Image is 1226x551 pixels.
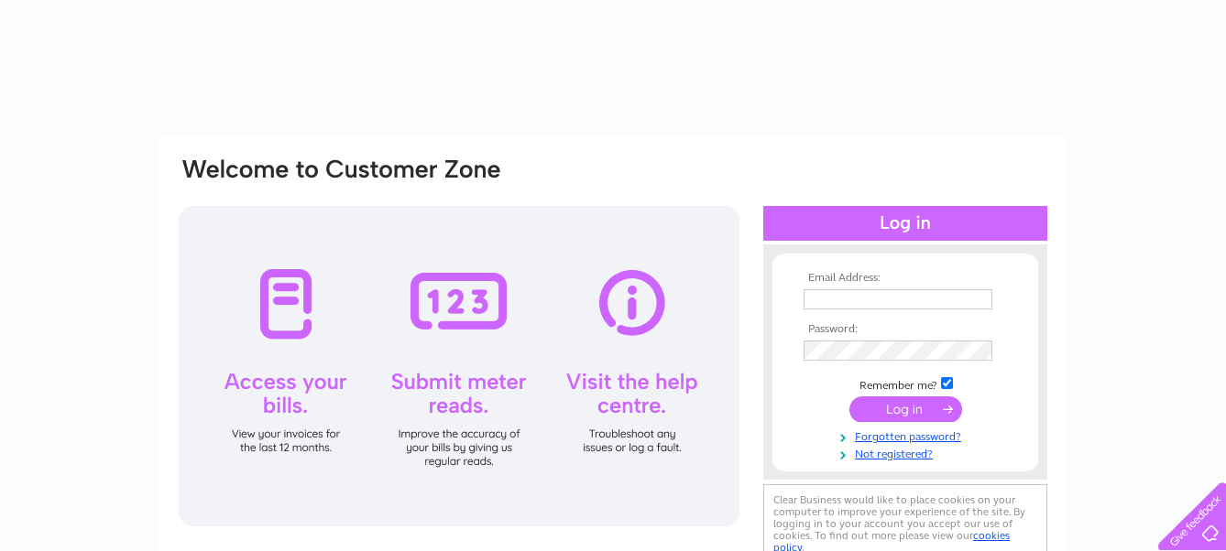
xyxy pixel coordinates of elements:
[804,444,1012,461] a: Not registered?
[799,272,1012,285] th: Email Address:
[804,427,1012,444] a: Forgotten password?
[849,396,962,422] input: Submit
[799,323,1012,336] th: Password:
[799,374,1012,393] td: Remember me?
